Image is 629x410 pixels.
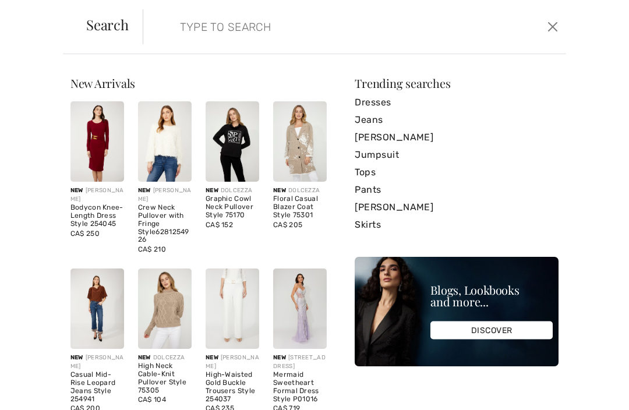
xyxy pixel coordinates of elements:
[138,362,192,394] div: High Neck Cable-Knit Pullover Style 75305
[355,111,559,129] a: Jeans
[70,204,124,228] div: Bodycon Knee-Length Dress Style 254045
[273,101,327,182] img: Floral Casual Blazer Coat Style 75301. Oatmeal
[355,129,559,146] a: [PERSON_NAME]
[206,187,218,194] span: New
[273,187,286,194] span: New
[355,77,559,89] div: Trending searches
[355,216,559,234] a: Skirts
[138,245,166,253] span: CA$ 210
[138,204,192,244] div: Crew Neck Pullover with Fringe Style
[138,268,192,349] img: High Neck Cable-Knit Pullover Style 75305. Taupe
[70,229,100,238] span: CA$ 250
[70,371,124,403] div: Casual Mid-Rise Leopard Jeans Style 254941
[273,354,327,371] div: [STREET_ADDRESS]
[171,9,451,44] input: TYPE TO SEARCH
[206,354,259,371] div: [PERSON_NAME]
[430,284,553,307] div: Blogs, Lookbooks and more...
[138,101,192,182] img: Crew Neck Pullover with Fringe Style 6281254926. Off white
[86,17,129,31] span: Search
[273,371,327,403] div: Mermaid Sweetheart Formal Dress Style P01016
[138,228,189,244] a: 6281254926
[70,187,83,194] span: New
[138,187,151,194] span: New
[70,354,83,361] span: New
[273,195,327,219] div: Floral Casual Blazer Coat Style 75301
[70,75,135,91] span: New Arrivals
[273,354,286,361] span: New
[70,268,124,349] img: Casual Mid-Rise Leopard Jeans Style 254941. Blue
[206,101,259,182] img: Graphic Cowl Neck Pullover Style 75170. Black
[138,354,151,361] span: New
[70,354,124,371] div: [PERSON_NAME]
[355,181,559,199] a: Pants
[206,186,259,195] div: DOLCEZZA
[206,221,233,229] span: CA$ 152
[138,395,166,404] span: CA$ 104
[138,186,192,204] div: [PERSON_NAME]
[273,186,327,195] div: DOLCEZZA
[355,94,559,111] a: Dresses
[206,371,259,403] div: High-Waisted Gold Buckle Trousers Style 254037
[355,164,559,181] a: Tops
[355,257,559,366] img: Blogs, Lookbooks and more...
[273,221,302,229] span: CA$ 205
[70,186,124,204] div: [PERSON_NAME]
[545,17,561,36] button: Close
[355,199,559,216] a: [PERSON_NAME]
[138,354,192,362] div: DOLCEZZA
[273,268,327,349] img: Mermaid Sweetheart Formal Dress Style P01016. Lavender
[206,195,259,219] div: Graphic Cowl Neck Pullover Style 75170
[70,101,124,182] img: Bodycon Knee-Length Dress Style 254045. Cabernet
[206,268,259,349] img: High-Waisted Gold Buckle Trousers Style 254037. Ivory
[355,146,559,164] a: Jumpsuit
[430,321,553,340] div: DISCOVER
[206,354,218,361] span: New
